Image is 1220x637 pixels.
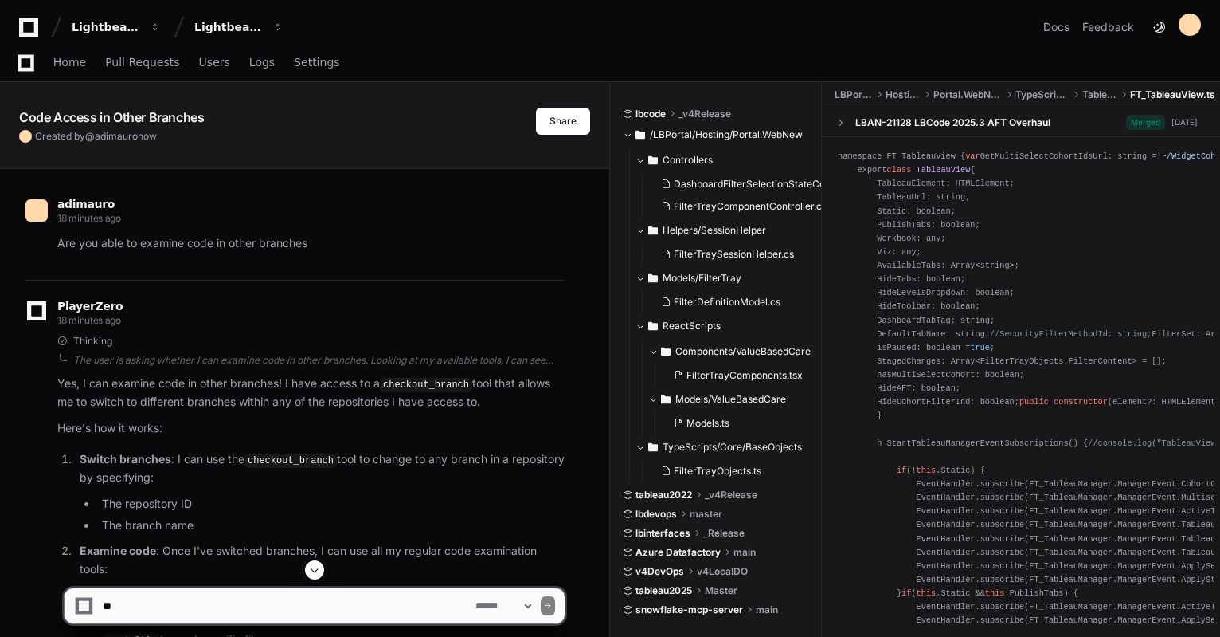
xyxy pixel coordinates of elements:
span: PlayerZero [57,301,123,311]
svg: Directory [648,317,658,336]
button: ReactScripts [635,313,823,339]
span: Home [53,57,86,67]
button: /LBPortal/Hosting/Portal.WebNew [623,122,810,147]
span: this [917,466,937,475]
svg: Directory [648,151,658,170]
button: Models.ts [667,412,813,434]
span: lbcode [635,108,666,120]
svg: Directory [661,390,671,409]
span: DashboardFilterSelectionStateController.cs [674,178,870,191]
strong: Switch branches [80,452,171,466]
span: adimauro [57,198,115,210]
span: var [965,151,980,161]
li: The branch name [97,517,565,535]
span: now [138,130,157,142]
span: Users [199,57,230,67]
div: [DATE] [1171,116,1198,128]
span: _v4Release [705,489,757,501]
p: Yes, I can examine code in other branches! I have access to a tool that allows me to switch to di... [57,375,565,411]
strong: Examine code [80,544,156,557]
span: Azure Datafactory [635,546,721,559]
span: Helpers/SessionHelper [663,224,766,237]
span: Tableau [1082,88,1117,101]
span: FilterTraySessionHelper.cs [674,248,794,261]
span: Components/ValueBasedCare [675,345,811,358]
span: 18 minutes ago [57,314,121,326]
button: Models/ValueBasedCare [648,387,823,412]
span: true [970,343,990,352]
button: Share [536,108,590,135]
span: TypeScripts/Core/BaseObjects [663,441,802,454]
p: Here's how it works: [57,419,565,438]
button: FilterDefinitionModel.cs [655,291,813,313]
svg: Directory [648,269,658,288]
app-text-character-animate: Code Access in Other Branches [19,109,204,125]
a: Logs [249,45,275,81]
span: FilterTrayComponents.tsx [686,369,803,382]
span: lbinterfaces [635,527,690,540]
button: Lightbeam Health [65,13,167,41]
span: master [690,508,722,521]
span: class [887,165,912,175]
span: TableauView [917,165,971,175]
span: 18 minutes ago [57,212,121,224]
span: FT_TableauView.ts [1130,88,1215,101]
button: Feedback [1082,19,1134,35]
span: Models.ts [686,417,729,430]
div: The user is asking whether I can examine code in other branches. Looking at my available tools, I... [73,354,565,367]
a: Pull Requests [105,45,179,81]
span: Thinking [73,335,112,348]
p: : I can use the tool to change to any branch in a repository by specifying: [80,450,565,487]
button: FilterTrayObjects.ts [655,460,813,482]
span: main [733,546,756,559]
span: Pull Requests [105,57,179,67]
span: ReactScripts [663,320,721,332]
span: Controllers [663,154,713,167]
span: lbdevops [635,508,677,521]
a: Settings [294,45,339,81]
span: if [897,466,906,475]
div: Lightbeam Health [72,19,140,35]
span: _v4Release [678,108,731,120]
span: adimauro [95,130,138,142]
p: Are you able to examine code in other branches [57,234,565,253]
button: TypeScripts/Core/BaseObjects [635,434,823,460]
span: Created by [35,130,157,143]
a: Users [199,45,230,81]
span: FilterDefinitionModel.cs [674,296,780,309]
span: @ [85,130,95,142]
span: /LBPortal/Hosting/Portal.WebNew [650,128,803,141]
a: Docs [1043,19,1069,35]
button: FilterTraySessionHelper.cs [655,243,813,265]
span: FilterTrayComponentController.cs [674,200,827,213]
code: checkout_branch [244,454,337,468]
li: The repository ID [97,495,565,513]
span: constructor [1054,397,1108,407]
span: Hosting [886,88,921,101]
button: FilterTrayComponentController.cs [655,195,826,218]
a: Home [53,45,86,81]
span: public [1019,397,1049,407]
svg: Directory [661,342,671,361]
button: Models/FilterTray [635,265,823,291]
code: checkout_branch [380,378,472,392]
span: Models/ValueBasedCare [675,393,786,406]
button: DashboardFilterSelectionStateController.cs [655,173,826,195]
span: LBPortal [835,88,873,101]
button: Components/ValueBasedCare [648,339,823,364]
div: Lightbeam Health Solutions [194,19,263,35]
svg: Directory [648,438,658,457]
span: Merged [1126,115,1165,130]
span: //SecurityFilterMethodId: string; [990,329,1152,339]
button: FilterTrayComponents.tsx [667,364,813,387]
span: Settings [294,57,339,67]
span: _Release [703,527,745,540]
span: TypeScripts [1015,88,1069,101]
div: LBAN-21128 LBCode 2025.3 AFT Overhaul [855,116,1050,129]
p: : Once I've switched branches, I can use all my regular code examination tools: [80,542,565,579]
button: Lightbeam Health Solutions [188,13,290,41]
svg: Directory [648,221,658,240]
button: Helpers/SessionHelper [635,218,823,243]
svg: Directory [635,125,645,144]
span: tableau2022 [635,489,692,501]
